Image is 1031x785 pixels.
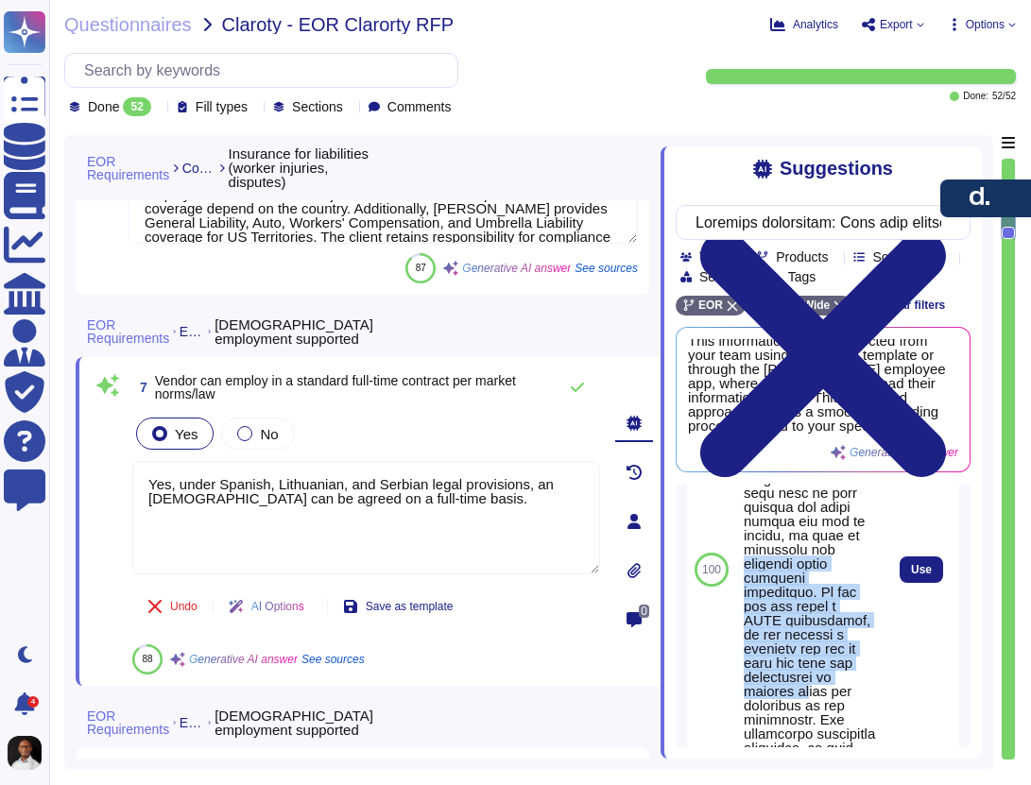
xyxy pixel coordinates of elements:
span: Generative AI answer [189,654,298,665]
span: Employment Types [180,325,205,338]
span: EOR Requirements [87,709,169,736]
span: Yes [175,426,198,442]
span: 100 [702,564,721,575]
textarea: Yes, under Spanish, Lithuanian, and Serbian legal provisions, an [DEMOGRAPHIC_DATA] can be agreed... [132,461,600,574]
span: Employment Types [180,716,205,729]
span: Claroty - EOR Clarorty RFP [222,15,455,34]
button: user [4,732,55,774]
span: See sources [575,263,638,274]
div: 52 [123,97,150,116]
img: user [8,736,42,770]
span: Insurance for liabilities (worker injuries, disputes) [229,146,373,189]
span: 52 / 52 [992,92,1016,101]
span: [DEMOGRAPHIC_DATA] employment supported [215,317,373,346]
span: Done [88,100,119,113]
span: [DEMOGRAPHIC_DATA] employment supported [215,708,373,737]
div: 4 [27,696,39,708]
span: Export [880,19,913,30]
span: Analytics [793,19,838,30]
input: Search by keywords [686,206,951,239]
button: Analytics [770,17,838,32]
span: 7 [132,381,147,394]
span: Fill types [196,100,248,113]
span: AI Options [251,601,304,612]
button: Save as template [328,588,469,625]
span: 87 [416,263,426,273]
span: Generative AI answer [462,263,571,274]
span: 88 [142,654,152,664]
span: Sections [292,100,343,113]
span: See sources [301,654,365,665]
button: Use [900,556,943,583]
span: EOR Requirements [87,155,169,181]
span: Comments [387,100,452,113]
span: Compliance [182,162,215,175]
span: No [260,426,278,442]
span: EOR Requirements [87,318,169,345]
span: 0 [639,605,649,618]
span: Undo [170,601,198,612]
button: Undo [132,588,213,625]
input: Search by keywords [75,54,457,87]
span: Save as template [366,601,454,612]
span: Use [911,564,932,575]
span: Questionnaires [64,15,192,34]
span: Vendor can employ in a standard full-time contract per market norms/law [155,373,516,401]
span: Options [966,19,1005,30]
span: Done: [963,92,988,101]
